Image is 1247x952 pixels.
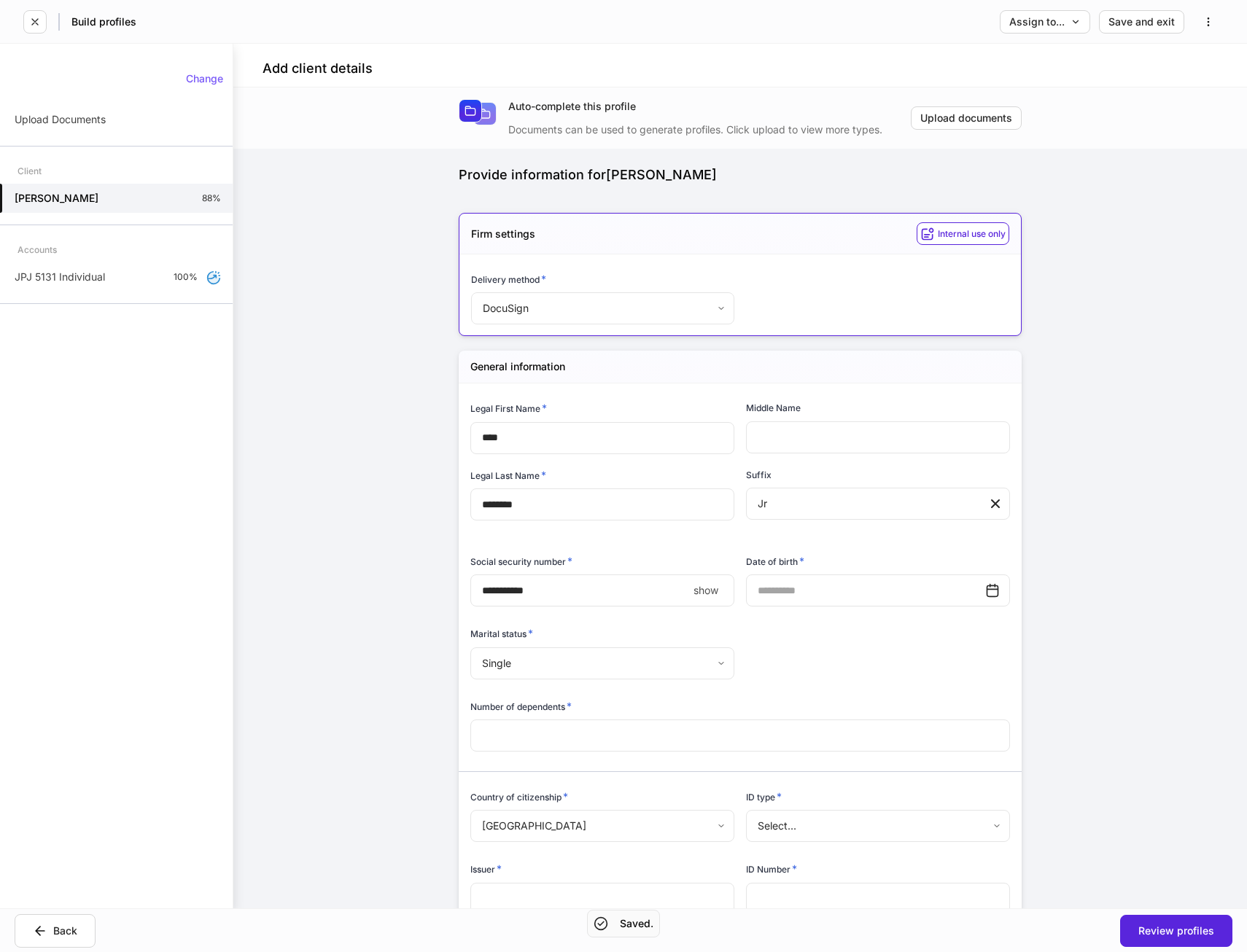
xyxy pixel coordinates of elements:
[33,924,77,938] div: Back
[1108,17,1175,27] div: Save and exit
[459,166,1022,184] div: Provide information for [PERSON_NAME]
[15,191,98,206] h5: [PERSON_NAME]
[470,554,572,569] h6: Social security number
[15,270,105,284] p: JPJ 5131 Individual
[263,60,373,77] h4: Add client details
[470,468,546,483] h6: Legal Last Name
[470,789,568,804] h6: Country of citizenship
[176,67,233,90] button: Change
[1138,926,1214,936] div: Review profiles
[746,789,782,804] h6: ID type
[1009,17,1081,27] div: Assign to...
[620,916,653,931] h5: Saved.
[470,647,734,679] div: Single
[15,914,96,948] button: Back
[15,112,106,127] p: Upload Documents
[1000,10,1090,34] button: Assign to...
[938,227,1006,241] h6: Internal use only
[470,699,572,714] h6: Number of dependents
[470,626,533,641] h6: Marital status
[911,106,1022,130] button: Upload documents
[1120,915,1232,947] button: Review profiles
[746,862,797,876] h6: ID Number
[746,488,987,520] div: Jr
[746,554,804,569] h6: Date of birth
[508,114,911,137] div: Documents can be used to generate profiles. Click upload to view more types.
[202,192,221,204] p: 88%
[746,468,772,482] h6: Suffix
[470,862,502,876] h6: Issuer
[694,583,718,598] p: show
[471,272,546,286] h6: Delivery method
[746,401,801,415] h6: Middle Name
[470,810,734,842] div: [GEOGRAPHIC_DATA]
[18,158,42,184] div: Client
[920,113,1012,123] div: Upload documents
[18,237,57,262] div: Accounts
[508,99,911,114] div: Auto-complete this profile
[471,292,734,324] div: DocuSign
[470,401,547,415] h6: Legal First Name
[1099,10,1184,34] button: Save and exit
[174,271,198,283] p: 100%
[746,810,1009,842] div: Select...
[186,74,223,84] div: Change
[71,15,136,29] h5: Build profiles
[471,227,535,241] h5: Firm settings
[470,359,565,374] h5: General information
